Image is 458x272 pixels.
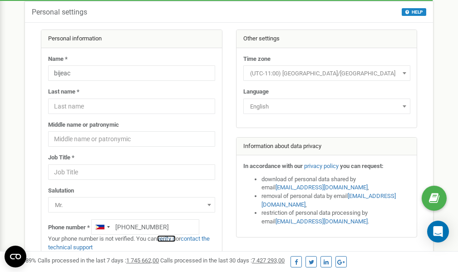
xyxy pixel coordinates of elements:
[243,99,410,114] span: English
[48,223,90,232] label: Phone number *
[276,184,368,191] a: [EMAIL_ADDRESS][DOMAIN_NAME]
[261,192,410,209] li: removal of personal data by email ,
[246,100,407,113] span: English
[261,209,410,226] li: restriction of personal data processing by email .
[5,246,26,267] button: Open CMP widget
[261,175,410,192] li: download of personal data shared by email ,
[48,235,210,251] a: contact the technical support
[51,199,212,212] span: Mr.
[48,153,74,162] label: Job Title *
[402,8,426,16] button: HELP
[261,193,396,208] a: [EMAIL_ADDRESS][DOMAIN_NAME]
[340,163,384,169] strong: you can request:
[246,67,407,80] span: (UTC-11:00) Pacific/Midway
[276,218,368,225] a: [EMAIL_ADDRESS][DOMAIN_NAME]
[236,138,417,156] div: Information about data privacy
[304,163,339,169] a: privacy policy
[243,65,410,81] span: (UTC-11:00) Pacific/Midway
[48,65,215,81] input: Name
[38,257,159,264] span: Calls processed in the last 7 days :
[48,235,215,252] p: Your phone number is not verified. You can or
[48,55,68,64] label: Name *
[243,163,303,169] strong: In accordance with our
[236,30,417,48] div: Other settings
[160,257,285,264] span: Calls processed in the last 30 days :
[32,8,87,16] h5: Personal settings
[48,88,79,96] label: Last name *
[48,197,215,213] span: Mr.
[252,257,285,264] u: 7 427 293,00
[126,257,159,264] u: 1 745 662,00
[48,187,74,195] label: Salutation
[41,30,222,48] div: Personal information
[48,131,215,147] input: Middle name or patronymic
[48,164,215,180] input: Job Title
[157,235,176,242] a: verify it
[243,55,271,64] label: Time zone
[92,220,113,234] div: Telephone country code
[91,219,199,235] input: +1-800-555-55-55
[427,221,449,242] div: Open Intercom Messenger
[48,121,119,129] label: Middle name or patronymic
[243,88,269,96] label: Language
[48,99,215,114] input: Last name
